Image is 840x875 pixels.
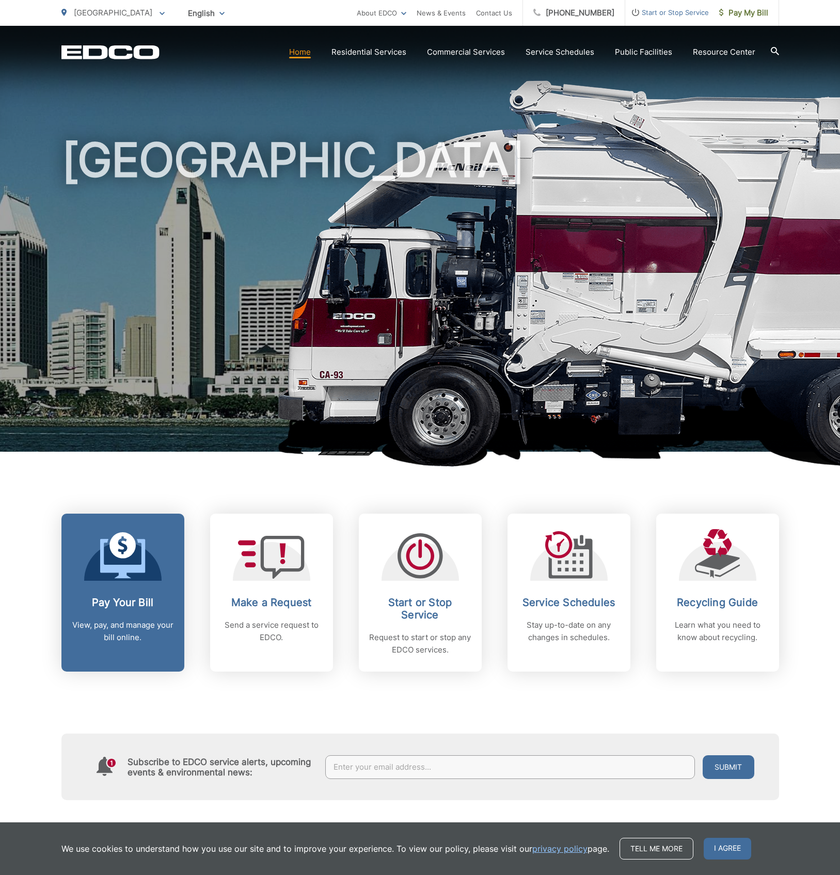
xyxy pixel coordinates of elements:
[220,619,323,644] p: Send a service request to EDCO.
[427,46,505,58] a: Commercial Services
[518,596,620,609] h2: Service Schedules
[325,755,695,779] input: Enter your email address...
[476,7,512,19] a: Contact Us
[220,596,323,609] h2: Make a Request
[357,7,406,19] a: About EDCO
[72,619,174,644] p: View, pay, and manage your bill online.
[61,842,609,855] p: We use cookies to understand how you use our site and to improve your experience. To view our pol...
[74,8,152,18] span: [GEOGRAPHIC_DATA]
[128,757,315,777] h4: Subscribe to EDCO service alerts, upcoming events & environmental news:
[719,7,768,19] span: Pay My Bill
[667,619,769,644] p: Learn what you need to know about recycling.
[72,596,174,609] h2: Pay Your Bill
[667,596,769,609] h2: Recycling Guide
[210,514,333,672] a: Make a Request Send a service request to EDCO.
[61,514,184,672] a: Pay Your Bill View, pay, and manage your bill online.
[526,46,594,58] a: Service Schedules
[180,4,232,22] span: English
[369,596,471,621] h2: Start or Stop Service
[518,619,620,644] p: Stay up-to-date on any changes in schedules.
[417,7,466,19] a: News & Events
[656,514,779,672] a: Recycling Guide Learn what you need to know about recycling.
[61,134,779,461] h1: [GEOGRAPHIC_DATA]
[532,842,588,855] a: privacy policy
[508,514,630,672] a: Service Schedules Stay up-to-date on any changes in schedules.
[703,755,754,779] button: Submit
[289,46,311,58] a: Home
[369,631,471,656] p: Request to start or stop any EDCO services.
[693,46,755,58] a: Resource Center
[331,46,406,58] a: Residential Services
[704,838,751,860] span: I agree
[620,838,693,860] a: Tell me more
[615,46,672,58] a: Public Facilities
[61,45,160,59] a: EDCD logo. Return to the homepage.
